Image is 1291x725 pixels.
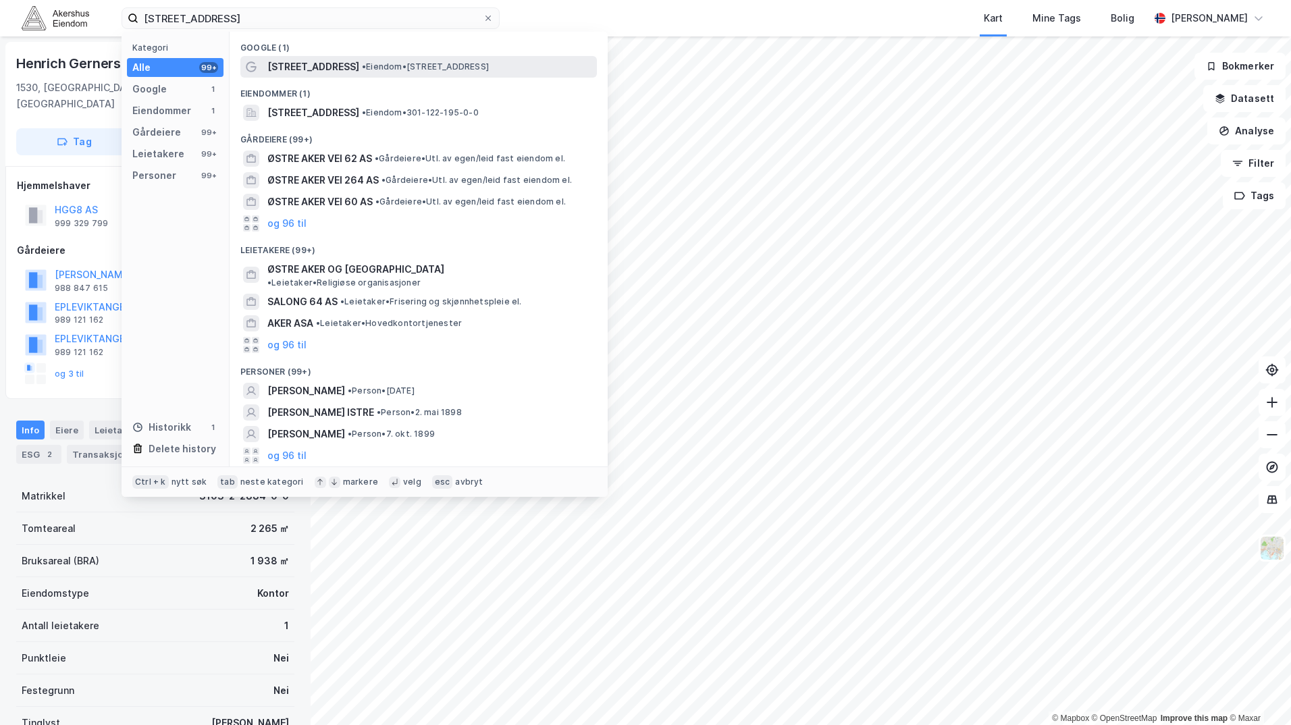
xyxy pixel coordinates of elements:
[273,650,289,666] div: Nei
[22,520,76,537] div: Tomteareal
[132,146,184,162] div: Leietakere
[375,153,379,163] span: •
[132,167,176,184] div: Personer
[199,149,218,159] div: 99+
[22,6,89,30] img: akershus-eiendom-logo.9091f326c980b4bce74ccdd9f866810c.svg
[267,383,345,399] span: [PERSON_NAME]
[455,477,483,487] div: avbryt
[377,407,462,418] span: Person • 2. mai 1898
[267,426,345,442] span: [PERSON_NAME]
[1223,660,1291,725] iframe: Chat Widget
[316,318,320,328] span: •
[199,170,218,181] div: 99+
[267,59,359,75] span: [STREET_ADDRESS]
[230,32,608,56] div: Google (1)
[375,196,379,207] span: •
[1161,714,1228,723] a: Improve this map
[267,448,307,464] button: og 96 til
[267,215,307,232] button: og 96 til
[267,404,374,421] span: [PERSON_NAME] ISTRE
[240,477,304,487] div: neste kategori
[230,78,608,102] div: Eiendommer (1)
[230,234,608,259] div: Leietakere (99+)
[375,196,566,207] span: Gårdeiere • Utl. av egen/leid fast eiendom el.
[1259,535,1285,561] img: Z
[17,178,294,194] div: Hjemmelshaver
[251,553,289,569] div: 1 938 ㎡
[16,80,232,112] div: 1530, [GEOGRAPHIC_DATA], [GEOGRAPHIC_DATA]
[67,445,159,464] div: Transaksjoner
[257,585,289,601] div: Kontor
[362,107,366,117] span: •
[362,61,489,72] span: Eiendom • [STREET_ADDRESS]
[348,429,435,439] span: Person • 7. okt. 1899
[22,488,65,504] div: Matrikkel
[1052,714,1089,723] a: Mapbox
[55,283,108,294] div: 988 847 615
[89,421,164,439] div: Leietakere
[230,124,608,148] div: Gårdeiere (99+)
[1092,714,1157,723] a: OpenStreetMap
[1221,150,1286,177] button: Filter
[22,585,89,601] div: Eiendomstype
[1032,10,1081,26] div: Mine Tags
[55,315,103,325] div: 989 121 162
[1194,53,1286,80] button: Bokmerker
[199,127,218,138] div: 99+
[16,128,132,155] button: Tag
[1203,85,1286,112] button: Datasett
[22,650,66,666] div: Punktleie
[132,103,191,119] div: Eiendommer
[375,153,565,164] span: Gårdeiere • Utl. av egen/leid fast eiendom el.
[132,43,223,53] div: Kategori
[267,294,338,310] span: SALONG 64 AS
[16,445,61,464] div: ESG
[348,385,415,396] span: Person • [DATE]
[43,448,56,461] div: 2
[381,175,572,186] span: Gårdeiere • Utl. av egen/leid fast eiendom el.
[251,520,289,537] div: 2 265 ㎡
[55,218,108,229] div: 999 329 799
[381,175,386,185] span: •
[377,407,381,417] span: •
[267,261,444,277] span: ØSTRE AKER OG [GEOGRAPHIC_DATA]
[267,151,372,167] span: ØSTRE AKER VEI 62 AS
[149,441,216,457] div: Delete history
[348,429,352,439] span: •
[267,172,379,188] span: ØSTRE AKER VEI 264 AS
[55,347,103,358] div: 989 121 162
[50,421,84,439] div: Eiere
[132,419,191,435] div: Historikk
[22,553,99,569] div: Bruksareal (BRA)
[16,53,170,74] div: Henrich Gerners Gate 8
[217,475,238,489] div: tab
[316,318,462,329] span: Leietaker • Hovedkontortjenester
[199,62,218,73] div: 99+
[403,477,421,487] div: velg
[132,475,169,489] div: Ctrl + k
[16,421,45,439] div: Info
[132,59,151,76] div: Alle
[1111,10,1134,26] div: Bolig
[340,296,522,307] span: Leietaker • Frisering og skjønnhetspleie el.
[340,296,344,306] span: •
[362,107,479,118] span: Eiendom • 301-122-195-0-0
[267,315,313,331] span: AKER ASA
[273,682,289,699] div: Nei
[172,477,207,487] div: nytt søk
[1223,182,1286,209] button: Tags
[207,84,218,95] div: 1
[267,194,373,210] span: ØSTRE AKER VEI 60 AS
[267,277,421,288] span: Leietaker • Religiøse organisasjoner
[22,682,74,699] div: Festegrunn
[362,61,366,72] span: •
[267,337,307,353] button: og 96 til
[267,277,271,288] span: •
[132,124,181,140] div: Gårdeiere
[207,105,218,116] div: 1
[432,475,453,489] div: esc
[343,477,378,487] div: markere
[267,105,359,121] span: [STREET_ADDRESS]
[17,242,294,259] div: Gårdeiere
[22,618,99,634] div: Antall leietakere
